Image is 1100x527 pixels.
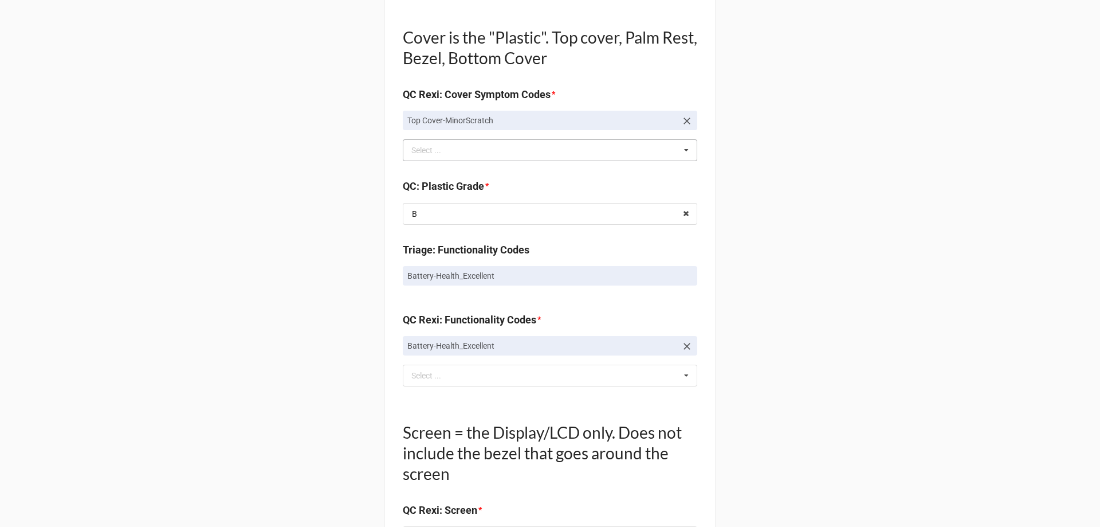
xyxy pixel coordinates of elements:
p: Top Cover-MinorScratch [407,115,677,126]
div: B [412,210,417,218]
p: Battery-Health_Excellent [407,340,677,352]
label: QC Rexi: Cover Symptom Codes [403,87,551,103]
p: Battery-Health_Excellent [407,270,693,282]
div: Select ... [408,144,458,157]
label: Triage: Functionality Codes [403,242,529,258]
h1: Screen = the Display/LCD only. Does not include the bezel that goes around the screen [403,422,697,484]
label: QC Rexi: Screen [403,502,477,518]
h1: Cover is the "Plastic". Top cover, Palm Rest, Bezel, Bottom Cover [403,27,697,68]
div: Select ... [408,369,458,382]
label: QC Rexi: Functionality Codes [403,312,536,328]
label: QC: Plastic Grade [403,178,484,194]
